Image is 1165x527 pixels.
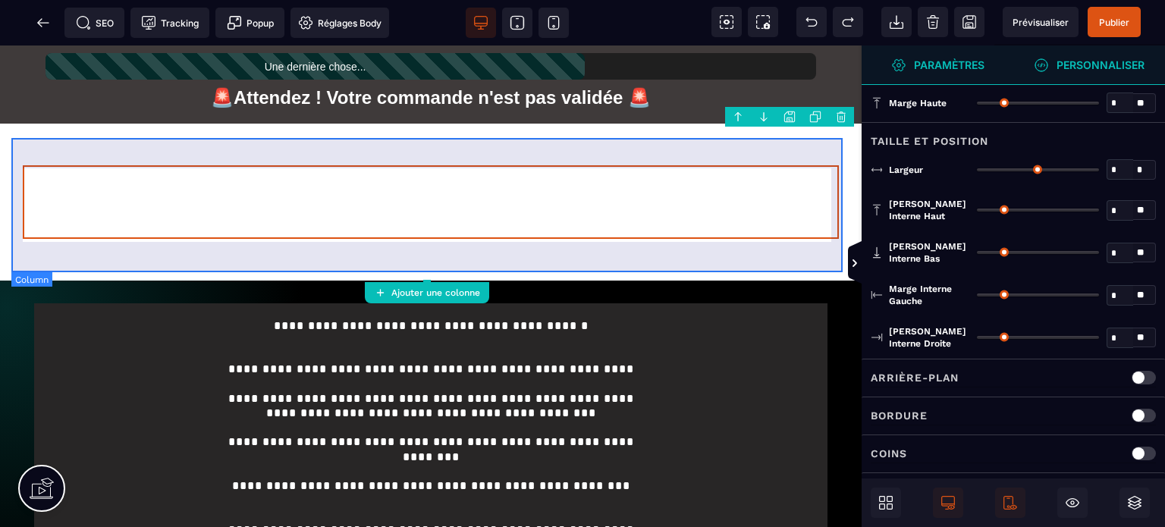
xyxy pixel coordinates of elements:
[46,34,816,71] h2: 🚨Attendez ! Votre commande n'est pas validée 🚨
[871,488,901,518] span: Ouvrir les blocs
[889,164,923,176] span: Largeur
[76,15,114,30] span: SEO
[28,8,58,38] span: Retour
[711,7,742,37] span: Voir les composants
[1057,59,1145,71] strong: Personnaliser
[1013,17,1069,28] span: Prévisualiser
[862,122,1165,150] div: Taille et position
[881,7,912,37] span: Importer
[889,325,969,350] span: [PERSON_NAME] interne droite
[954,7,984,37] span: Enregistrer
[748,7,778,37] span: Capture d'écran
[539,8,569,38] span: Voir mobile
[365,282,489,303] button: Ajouter une colonne
[23,120,839,193] h1: Besoin d’un espace pour intégrer ce qui s’éveille ?
[1003,7,1079,37] span: Aperçu
[889,283,969,307] span: Marge interne gauche
[265,15,366,27] text: Une dernière chose...
[1013,45,1165,85] span: Ouvrir le gestionnaire de styles
[871,406,928,425] p: Bordure
[995,488,1025,518] span: Afficher le mobile
[391,287,480,298] strong: Ajouter une colonne
[889,97,947,109] span: Marge haute
[833,7,863,37] span: Rétablir
[1057,488,1088,518] span: Masquer le bloc
[64,8,124,38] span: Métadata SEO
[1099,17,1129,28] span: Publier
[215,8,284,38] span: Créer une alerte modale
[918,7,948,37] span: Nettoyage
[298,15,382,30] span: Réglages Body
[889,240,969,265] span: [PERSON_NAME] interne bas
[227,15,274,30] span: Popup
[796,7,827,37] span: Défaire
[290,8,389,38] span: Favicon
[862,241,877,287] span: Afficher les vues
[914,59,984,71] strong: Paramètres
[871,444,907,463] p: Coins
[871,369,959,387] p: Arrière-plan
[466,8,496,38] span: Voir bureau
[933,488,963,518] span: Afficher le desktop
[1119,488,1150,518] span: Ouvrir les calques
[862,45,1013,85] span: Ouvrir le gestionnaire de styles
[502,8,532,38] span: Voir tablette
[141,15,199,30] span: Tracking
[889,198,969,222] span: [PERSON_NAME] interne haut
[1088,7,1141,37] span: Enregistrer le contenu
[130,8,209,38] span: Code de suivi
